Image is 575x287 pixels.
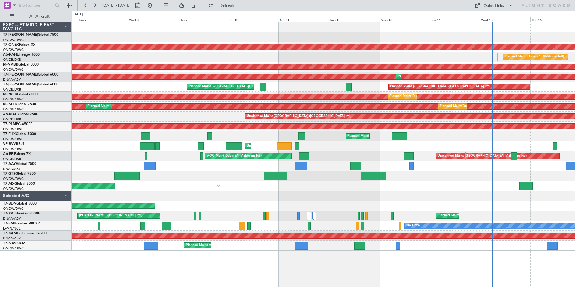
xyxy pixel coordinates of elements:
[3,48,24,52] a: OMDW/DWC
[3,157,21,161] a: OMDB/DXB
[189,82,289,91] div: Planned Maint [GEOGRAPHIC_DATA] ([GEOGRAPHIC_DATA] Intl)
[380,17,430,22] div: Mon 13
[3,187,24,191] a: OMDW/DWC
[3,137,24,141] a: OMDW/DWC
[128,17,178,22] div: Wed 8
[505,52,564,61] div: Planned Maint Dubai (Al Maktoum Intl)
[18,1,53,10] input: Trip Number
[3,232,17,235] span: T7-XAM
[247,112,351,121] div: Unplanned Maint [GEOGRAPHIC_DATA] ([GEOGRAPHIC_DATA] Intl)
[205,1,241,10] button: Refresh
[217,184,220,187] img: arrow-gray.svg
[3,63,18,66] span: M-AMBR
[3,212,40,215] a: T7-XALHawker 850XP
[3,142,16,146] span: VP-BVV
[406,221,420,230] div: No Crew
[16,14,63,19] span: All Aircraft
[3,132,36,136] a: T7-FHXGlobal 5000
[329,17,379,22] div: Sun 12
[79,211,142,220] div: [PERSON_NAME] ([PERSON_NAME] Intl)
[186,241,254,250] div: Planned Maint Abuja ([PERSON_NAME] Intl)
[73,12,83,17] div: [DATE]
[3,93,17,96] span: M-RRRR
[178,17,228,22] div: Thu 9
[3,53,40,57] a: A6-KAHLineage 1000
[3,107,24,112] a: OMDW/DWC
[3,182,35,186] a: T7-AIXGlobal 5000
[3,147,24,151] a: OMDW/DWC
[3,202,37,205] a: T7-BDAGlobal 5000
[214,3,240,8] span: Refresh
[390,82,490,91] div: Planned Maint [GEOGRAPHIC_DATA] ([GEOGRAPHIC_DATA] Intl)
[3,113,38,116] a: A6-MAHGlobal 7500
[3,83,58,86] a: T7-[PERSON_NAME]Global 6000
[3,152,14,156] span: A6-EFI
[3,202,16,205] span: T7-BDA
[3,97,24,102] a: OMDW/DWC
[3,162,36,166] a: T7-AAYGlobal 7500
[3,216,21,221] a: DNAA/ABV
[3,236,21,241] a: DNAA/ABV
[3,122,33,126] a: T7-P1MPG-650ER
[3,177,24,181] a: OMDW/DWC
[3,77,21,82] a: DNAA/ABV
[3,57,21,62] a: OMDB/DXB
[3,172,15,176] span: T7-GTS
[229,17,279,22] div: Fri 10
[3,33,58,37] a: T7-[PERSON_NAME]Global 7500
[3,222,40,225] a: T7-EMIHawker 900XP
[3,53,17,57] span: A6-KAH
[3,103,16,106] span: M-RAFI
[3,73,58,76] a: T7-[PERSON_NAME]Global 6000
[3,206,24,211] a: OMDW/DWC
[472,1,516,10] button: Quick Links
[430,17,480,22] div: Tue 14
[88,102,147,111] div: Planned Maint Dubai (Al Maktoum Intl)
[3,167,21,171] a: DNAA/ABV
[3,93,38,96] a: M-RRRRGlobal 6000
[7,12,65,21] button: All Aircraft
[3,212,15,215] span: T7-XAL
[3,152,31,156] a: A6-EFIFalcon 7X
[3,87,21,92] a: OMDB/DXB
[3,103,36,106] a: M-RAFIGlobal 7500
[3,117,21,122] a: OMDB/DXB
[279,17,329,22] div: Sat 11
[438,211,505,220] div: Planned Maint Abuja ([PERSON_NAME] Intl)
[3,67,24,72] a: OMDW/DWC
[480,17,530,22] div: Wed 15
[3,242,16,245] span: T7-NAS
[247,142,336,151] div: Unplanned Maint [GEOGRAPHIC_DATA] (Al Maktoum Intl)
[3,127,24,131] a: OMDW/DWC
[3,83,38,86] span: T7-[PERSON_NAME]
[3,132,16,136] span: T7-FHX
[389,92,449,101] div: Planned Maint Dubai (Al Maktoum Intl)
[438,152,527,161] div: Unplanned Maint [GEOGRAPHIC_DATA] (Al Maktoum Intl)
[3,222,15,225] span: T7-EMI
[3,122,18,126] span: T7-P1MP
[3,38,24,42] a: OMDW/DWC
[398,72,457,81] div: Planned Maint Dubai (Al Maktoum Intl)
[207,152,262,161] div: AOG Maint Dubai (Al Maktoum Intl)
[3,113,18,116] span: A6-MAH
[3,226,21,231] a: LFMN/NCE
[3,43,19,47] span: T7-ONEX
[3,242,25,245] a: T7-NASBBJ2
[3,246,24,251] a: OMDW/DWC
[3,232,47,235] a: T7-XAMGulfstream G-200
[3,172,36,176] a: T7-GTSGlobal 7500
[3,63,39,66] a: M-AMBRGlobal 5000
[3,73,38,76] span: T7-[PERSON_NAME]
[347,132,407,141] div: Planned Maint Dubai (Al Maktoum Intl)
[484,3,504,9] div: Quick Links
[78,17,128,22] div: Tue 7
[3,43,35,47] a: T7-ONEXFalcon 8X
[102,3,131,8] span: [DATE] - [DATE]
[3,142,25,146] a: VP-BVVBBJ1
[3,162,16,166] span: T7-AAY
[440,102,499,111] div: Planned Maint Dubai (Al Maktoum Intl)
[3,182,14,186] span: T7-AIX
[3,33,38,37] span: T7-[PERSON_NAME]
